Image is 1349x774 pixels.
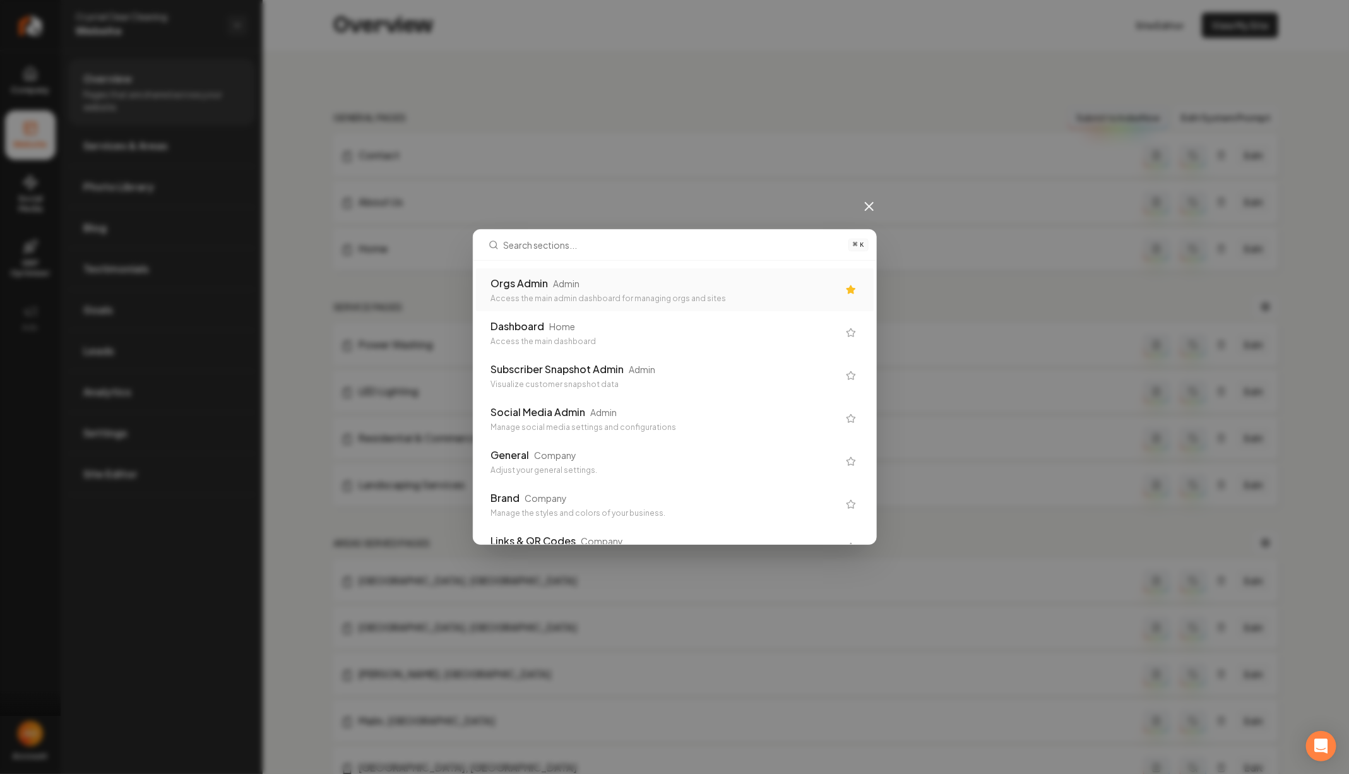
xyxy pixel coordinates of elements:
[581,535,624,547] div: Company
[491,465,838,475] div: Adjust your general settings.
[491,491,520,506] div: Brand
[491,379,838,390] div: Visualize customer snapshot data
[491,336,838,347] div: Access the main dashboard
[525,492,568,504] div: Company
[491,405,586,420] div: Social Media Admin
[491,362,624,377] div: Subscriber Snapshot Admin
[491,276,549,291] div: Orgs Admin
[629,363,656,376] div: Admin
[504,230,841,260] input: Search sections...
[1306,731,1336,761] div: Open Intercom Messenger
[554,277,580,290] div: Admin
[491,422,838,432] div: Manage social media settings and configurations
[491,294,838,304] div: Access the main admin dashboard for managing orgs and sites
[491,508,838,518] div: Manage the styles and colors of your business.
[591,406,617,419] div: Admin
[491,448,530,463] div: General
[550,320,576,333] div: Home
[491,319,545,334] div: Dashboard
[473,261,876,544] div: Search sections...
[535,449,577,461] div: Company
[491,533,576,549] div: Links & QR Codes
